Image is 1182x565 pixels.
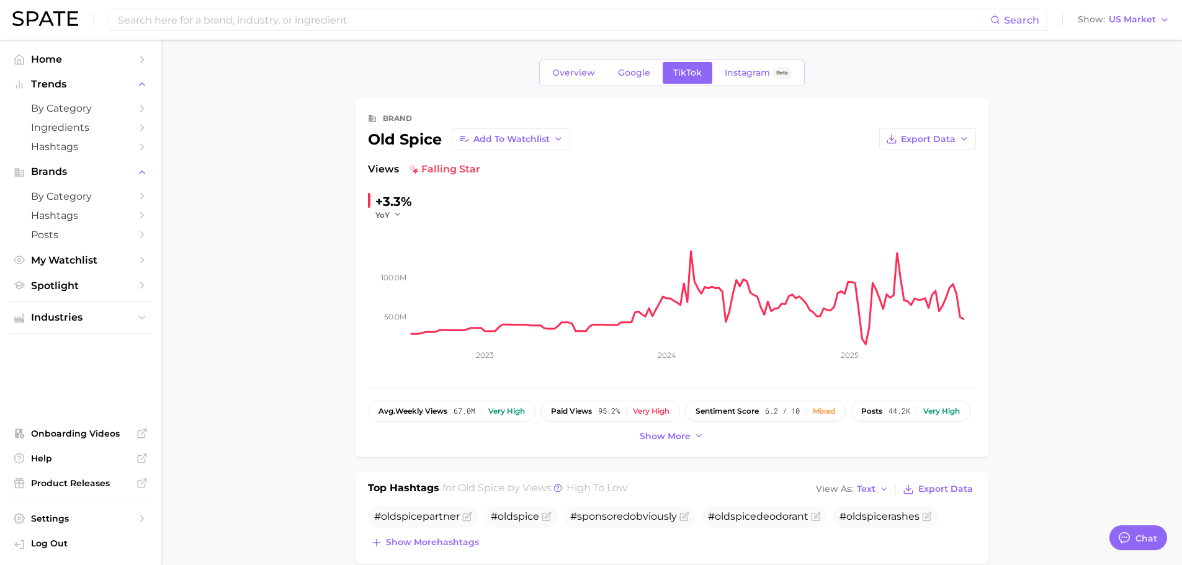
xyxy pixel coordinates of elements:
span: old [715,510,730,522]
div: Very high [633,407,669,416]
tspan: 100.0m [381,273,406,282]
button: Export Data [900,481,975,498]
span: sentiment score [696,407,759,416]
span: Product Releases [31,478,130,489]
span: Spotlight [31,280,130,291]
span: 67.0m [454,407,475,416]
h2: for by Views [442,481,627,498]
button: Show more [637,428,707,445]
span: #sponsoredobviously [570,510,677,522]
span: Beta [776,68,788,78]
button: avg.weekly views67.0mVery high [368,401,535,422]
span: Show more hashtags [386,537,479,548]
button: Show morehashtags [368,534,482,551]
span: spice [396,510,423,522]
span: Onboarding Videos [31,428,130,439]
a: Product Releases [10,474,151,492]
span: 6.2 / 10 [765,407,800,416]
a: by Category [10,99,151,118]
a: My Watchlist [10,251,151,270]
span: Settings [31,513,130,524]
button: paid views95.2%Very high [540,401,680,422]
span: old [381,510,396,522]
span: Home [31,53,130,65]
span: spice [730,510,756,522]
span: Industries [31,312,130,323]
a: by Category [10,187,151,206]
button: View AsText [813,481,892,497]
button: Flag as miscategorized or irrelevant [542,512,552,522]
span: high to low [566,482,627,494]
button: Industries [10,308,151,327]
span: Text [857,486,875,492]
span: # [491,510,539,522]
a: InstagramBeta [714,62,802,84]
span: 44.2k [889,407,910,416]
div: Mixed [813,407,835,416]
div: Very high [923,407,960,416]
span: Export Data [901,134,956,145]
span: Overview [552,68,595,78]
span: Export Data [918,484,973,494]
a: Settings [10,509,151,528]
span: US Market [1109,16,1156,23]
span: # partner [374,510,460,522]
div: brand [383,111,412,126]
h1: Top Hashtags [368,481,439,498]
img: SPATE [12,11,78,26]
input: Search here for a brand, industry, or ingredient [117,9,990,30]
span: Google [618,68,650,78]
button: Add to Watchlist [452,128,570,149]
img: falling star [409,164,419,174]
a: Onboarding Videos [10,424,151,443]
span: by Category [31,190,130,202]
span: falling star [409,162,480,177]
a: Help [10,449,151,468]
span: spice [513,510,539,522]
span: YoY [375,210,390,220]
button: Export Data [879,128,976,149]
button: YoY [375,210,402,220]
abbr: average [378,406,395,416]
span: Show [1078,16,1105,23]
span: Posts [31,229,130,241]
a: Ingredients [10,118,151,137]
a: Overview [542,62,606,84]
span: Log Out [31,538,141,549]
span: by Category [31,102,130,114]
tspan: 50.0m [384,311,406,321]
span: old spice [458,482,505,494]
span: Views [368,162,399,177]
div: Very high [488,407,525,416]
span: View As [816,486,853,492]
button: Flag as miscategorized or irrelevant [679,512,689,522]
span: Add to Watchlist [473,134,550,145]
button: posts44.2kVery high [851,401,970,422]
span: Trends [31,79,130,90]
a: Posts [10,225,151,244]
span: Help [31,453,130,464]
span: paid views [551,407,592,416]
button: ShowUS Market [1075,12,1173,28]
a: Log out. Currently logged in with e-mail staiger.e@pg.com. [10,534,151,555]
a: TikTok [663,62,712,84]
span: Hashtags [31,141,130,153]
button: Trends [10,75,151,94]
tspan: 2025 [841,350,859,360]
div: old spice [368,128,570,149]
span: Search [1004,14,1039,26]
span: Show more [640,431,691,442]
span: # deodorant [708,510,808,522]
tspan: 2024 [658,350,676,360]
a: Hashtags [10,206,151,225]
span: # rashes [839,510,920,522]
span: My Watchlist [31,254,130,266]
span: posts [861,407,882,416]
span: old [498,510,513,522]
a: Home [10,50,151,69]
span: old [846,510,862,522]
a: Google [607,62,661,84]
button: Flag as miscategorized or irrelevant [922,512,932,522]
span: Ingredients [31,122,130,133]
span: Hashtags [31,210,130,221]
